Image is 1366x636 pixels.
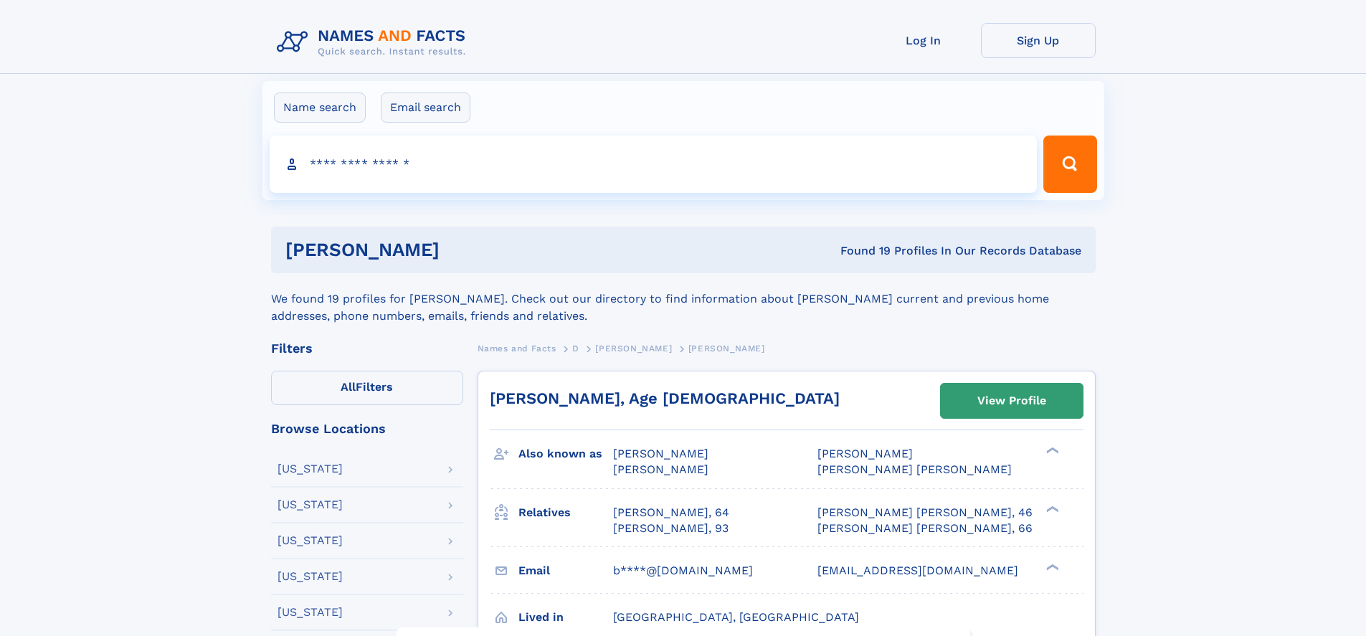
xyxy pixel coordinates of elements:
[271,422,463,435] div: Browse Locations
[518,442,613,466] h3: Also known as
[1043,446,1060,455] div: ❯
[490,389,840,407] a: [PERSON_NAME], Age [DEMOGRAPHIC_DATA]
[518,559,613,583] h3: Email
[613,521,729,536] a: [PERSON_NAME], 93
[613,610,859,624] span: [GEOGRAPHIC_DATA], [GEOGRAPHIC_DATA]
[278,607,343,618] div: [US_STATE]
[572,343,579,353] span: D
[572,339,579,357] a: D
[381,92,470,123] label: Email search
[278,535,343,546] div: [US_STATE]
[270,136,1038,193] input: search input
[817,521,1033,536] a: [PERSON_NAME] [PERSON_NAME], 66
[1043,562,1060,571] div: ❯
[817,505,1033,521] a: [PERSON_NAME] [PERSON_NAME], 46
[688,343,765,353] span: [PERSON_NAME]
[613,505,729,521] a: [PERSON_NAME], 64
[478,339,556,357] a: Names and Facts
[271,342,463,355] div: Filters
[278,499,343,511] div: [US_STATE]
[271,273,1096,325] div: We found 19 profiles for [PERSON_NAME]. Check out our directory to find information about [PERSON...
[1043,136,1096,193] button: Search Button
[941,384,1083,418] a: View Profile
[817,462,1012,476] span: [PERSON_NAME] [PERSON_NAME]
[817,447,913,460] span: [PERSON_NAME]
[866,23,981,58] a: Log In
[278,463,343,475] div: [US_STATE]
[341,380,356,394] span: All
[640,243,1081,259] div: Found 19 Profiles In Our Records Database
[595,339,672,357] a: [PERSON_NAME]
[1043,504,1060,513] div: ❯
[817,564,1018,577] span: [EMAIL_ADDRESS][DOMAIN_NAME]
[274,92,366,123] label: Name search
[278,571,343,582] div: [US_STATE]
[271,23,478,62] img: Logo Names and Facts
[613,447,708,460] span: [PERSON_NAME]
[518,605,613,630] h3: Lived in
[285,241,640,259] h1: [PERSON_NAME]
[271,371,463,405] label: Filters
[977,384,1046,417] div: View Profile
[981,23,1096,58] a: Sign Up
[613,462,708,476] span: [PERSON_NAME]
[518,500,613,525] h3: Relatives
[595,343,672,353] span: [PERSON_NAME]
